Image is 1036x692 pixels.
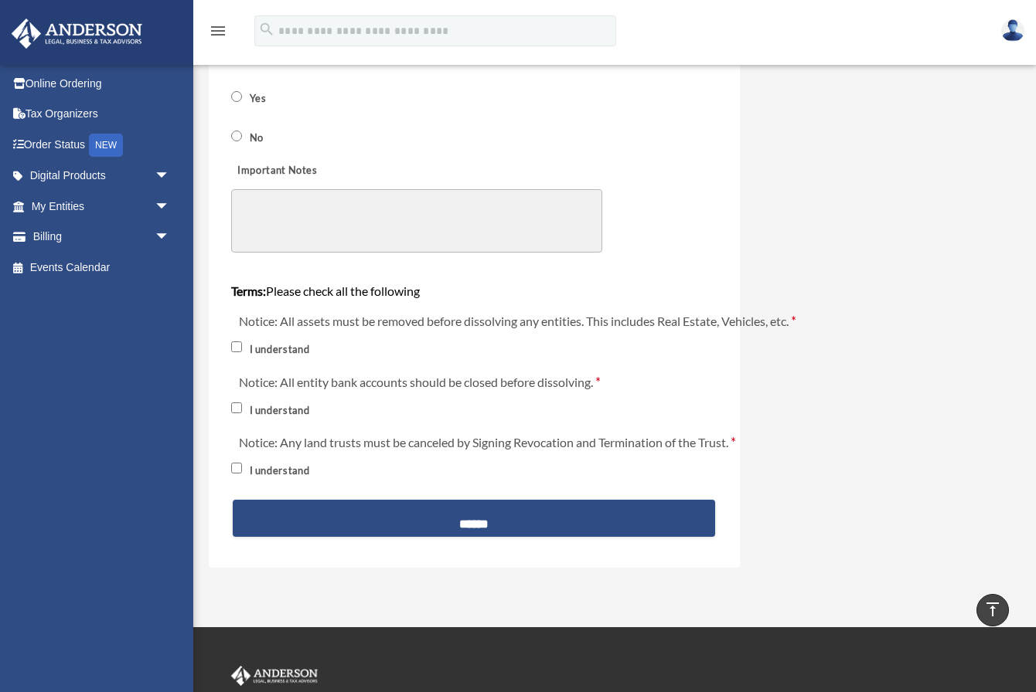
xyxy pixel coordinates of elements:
[231,310,717,332] label: Notice: All assets must be removed before dissolving any entities. This includes Real Estate, Veh...
[231,262,717,301] div: Please check all the following
[245,131,269,145] label: No
[231,283,266,298] b: Terms:
[11,191,193,222] a: My Entitiesarrow_drop_down
[89,134,123,157] div: NEW
[976,594,1009,626] a: vertical_align_top
[230,303,718,364] div: Notice: All assets must be removed before dissolving any entities. This includes Real Estate, Veh...
[231,160,386,181] label: Important Notes
[231,371,605,392] label: Notice: All entity bank accounts should be closed before dissolving. required
[11,99,193,130] a: Tax Organizers
[230,424,718,485] div: Notice: Any land trusts must be canceled by Signing Revocation and Termination of the Trust. requ...
[7,19,147,49] img: Anderson Advisors Platinum Portal
[245,464,315,479] label: I understand
[245,342,315,357] label: I understand
[231,432,717,453] label: Notice: Any land trusts must be canceled by Signing Revocation and Termination of the Trust. requ...
[245,92,272,107] label: Yes
[11,68,193,99] a: Online Ordering
[11,161,193,192] a: Digital Productsarrow_drop_down
[11,252,193,283] a: Events Calendar
[258,21,275,38] i: search
[209,27,227,40] a: menu
[983,600,1002,619] i: vertical_align_top
[155,161,186,192] span: arrow_drop_down
[1001,19,1024,42] img: User Pic
[209,22,227,40] i: menu
[228,666,321,686] img: Anderson Advisors Platinum Portal
[155,222,186,253] span: arrow_drop_down
[155,191,186,222] span: arrow_drop_down
[11,222,193,253] a: Billingarrow_drop_down
[230,363,718,424] div: Notice: All entity bank accounts should be closed before dissolving. required
[245,403,315,418] label: I understand
[11,129,193,161] a: Order StatusNEW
